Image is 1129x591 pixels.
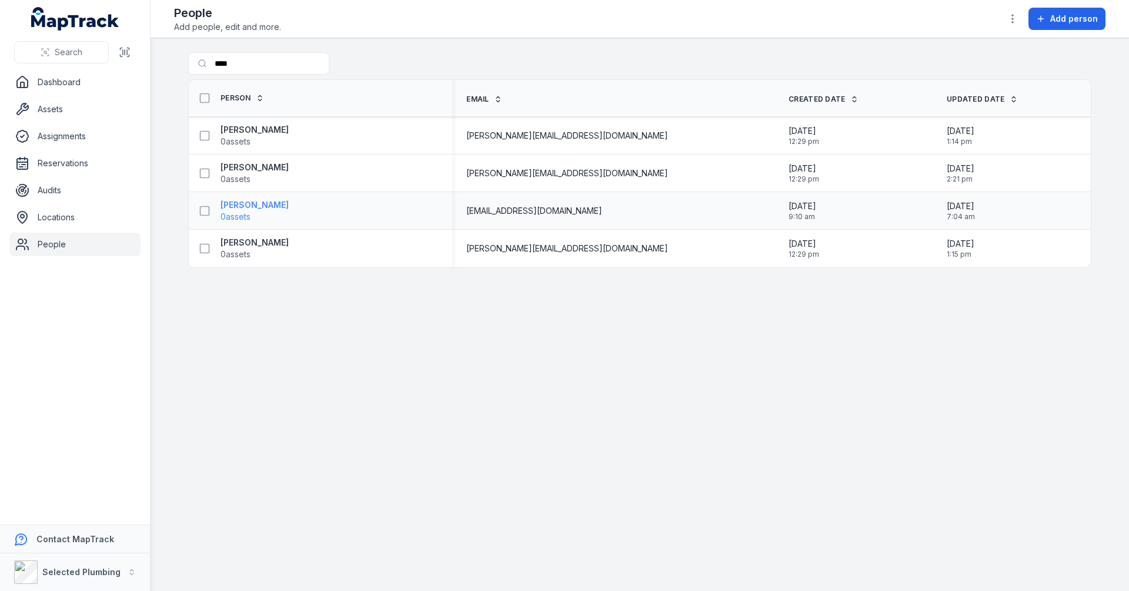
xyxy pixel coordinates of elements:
span: Created Date [789,95,846,104]
span: [DATE] [947,163,974,174]
span: 0 assets [221,249,250,260]
a: [PERSON_NAME]0assets [221,162,289,185]
a: Updated Date [947,95,1018,104]
span: 1:15 pm [947,250,974,259]
strong: Contact MapTrack [36,534,114,544]
time: 1/14/2025, 12:29:42 PM [789,238,819,259]
span: [DATE] [789,238,819,250]
strong: [PERSON_NAME] [221,199,289,211]
a: People [9,233,141,256]
span: [DATE] [789,125,819,137]
strong: [PERSON_NAME] [221,124,289,136]
strong: [PERSON_NAME] [221,162,289,173]
a: MapTrack [31,7,119,31]
span: 0 assets [221,173,250,185]
a: [PERSON_NAME]0assets [221,199,289,223]
strong: [PERSON_NAME] [221,237,289,249]
span: [PERSON_NAME][EMAIL_ADDRESS][DOMAIN_NAME] [466,243,668,254]
a: Locations [9,206,141,229]
a: Dashboard [9,70,141,94]
time: 1/14/2025, 12:29:42 PM [789,125,819,146]
time: 8/18/2025, 1:14:29 PM [947,125,974,146]
time: 8/15/2025, 7:04:12 AM [947,200,975,221]
span: Updated Date [947,95,1005,104]
span: 1:14 pm [947,137,974,146]
span: [DATE] [789,163,819,174]
span: Email [466,95,489,104]
span: Search [55,46,82,58]
span: [DATE] [789,200,816,212]
span: [DATE] [947,125,974,137]
span: 0 assets [221,211,250,223]
strong: Selected Plumbing [42,567,121,577]
span: Add people, edit and more. [174,21,281,33]
time: 9/1/2025, 2:21:07 PM [947,163,974,184]
span: [PERSON_NAME][EMAIL_ADDRESS][DOMAIN_NAME] [466,130,668,142]
button: Search [14,41,109,63]
a: Created Date [789,95,859,104]
span: Add person [1050,13,1098,25]
span: 7:04 am [947,212,975,221]
span: [DATE] [947,200,975,212]
span: 9:10 am [789,212,816,221]
a: Assets [9,98,141,121]
span: Person [221,93,251,103]
a: [PERSON_NAME]0assets [221,237,289,260]
time: 1/14/2025, 12:29:42 PM [789,163,819,184]
span: [EMAIL_ADDRESS][DOMAIN_NAME] [466,205,602,217]
time: 7/29/2025, 9:10:50 AM [789,200,816,221]
span: 0 assets [221,136,250,147]
span: 12:29 pm [789,174,819,184]
a: Person [221,93,264,103]
span: 12:29 pm [789,250,819,259]
span: [PERSON_NAME][EMAIL_ADDRESS][DOMAIN_NAME] [466,167,668,179]
span: 2:21 pm [947,174,974,184]
h2: People [174,5,281,21]
a: Reservations [9,152,141,175]
a: [PERSON_NAME]0assets [221,124,289,147]
button: Add person [1028,8,1105,30]
time: 8/18/2025, 1:15:48 PM [947,238,974,259]
span: [DATE] [947,238,974,250]
a: Assignments [9,125,141,148]
a: Email [466,95,502,104]
a: Audits [9,179,141,202]
span: 12:29 pm [789,137,819,146]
